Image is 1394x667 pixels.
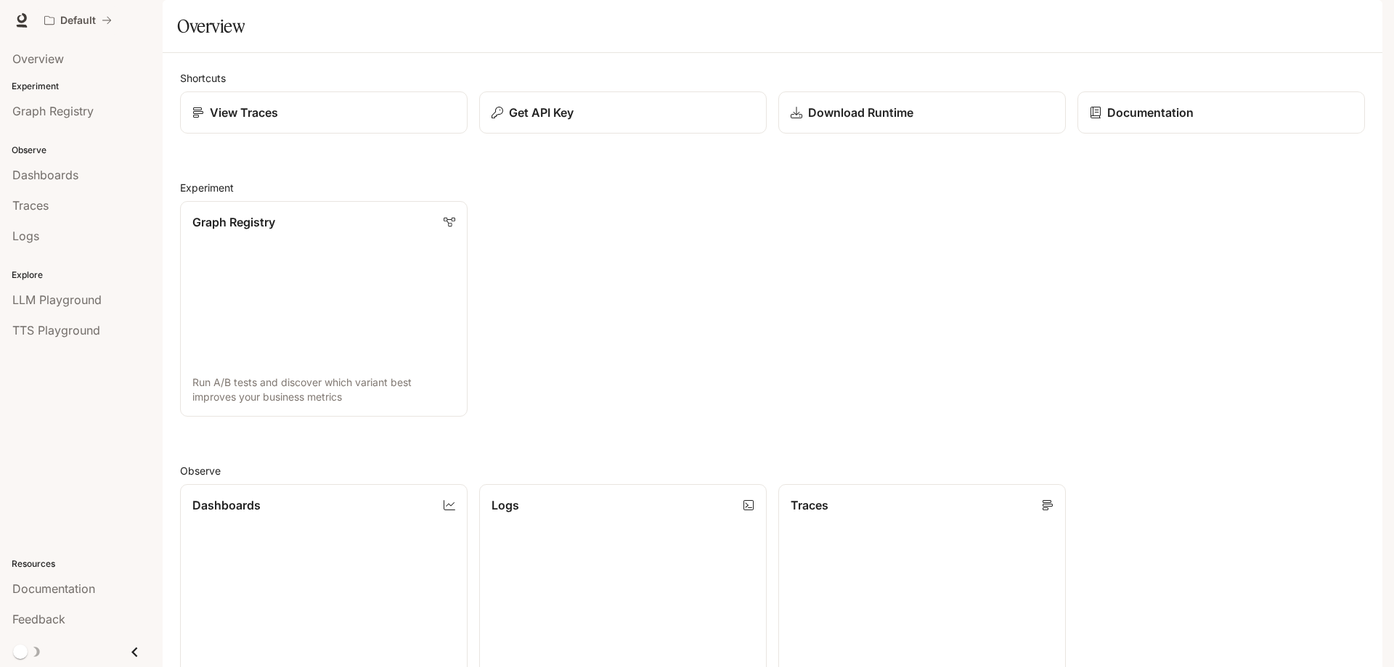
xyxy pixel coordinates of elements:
h2: Experiment [180,180,1365,195]
p: Download Runtime [808,104,913,121]
p: Dashboards [192,496,261,514]
a: Download Runtime [778,91,1066,134]
h2: Observe [180,463,1365,478]
p: Default [60,15,96,27]
button: Get API Key [479,91,767,134]
h1: Overview [177,12,245,41]
a: Documentation [1077,91,1365,134]
h2: Shortcuts [180,70,1365,86]
p: Run A/B tests and discover which variant best improves your business metrics [192,375,455,404]
p: Traces [791,496,828,514]
p: Logs [492,496,519,514]
p: Documentation [1107,104,1194,121]
a: View Traces [180,91,468,134]
p: Get API Key [509,104,574,121]
p: Graph Registry [192,213,275,231]
p: View Traces [210,104,278,121]
a: Graph RegistryRun A/B tests and discover which variant best improves your business metrics [180,201,468,417]
button: All workspaces [38,6,118,35]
